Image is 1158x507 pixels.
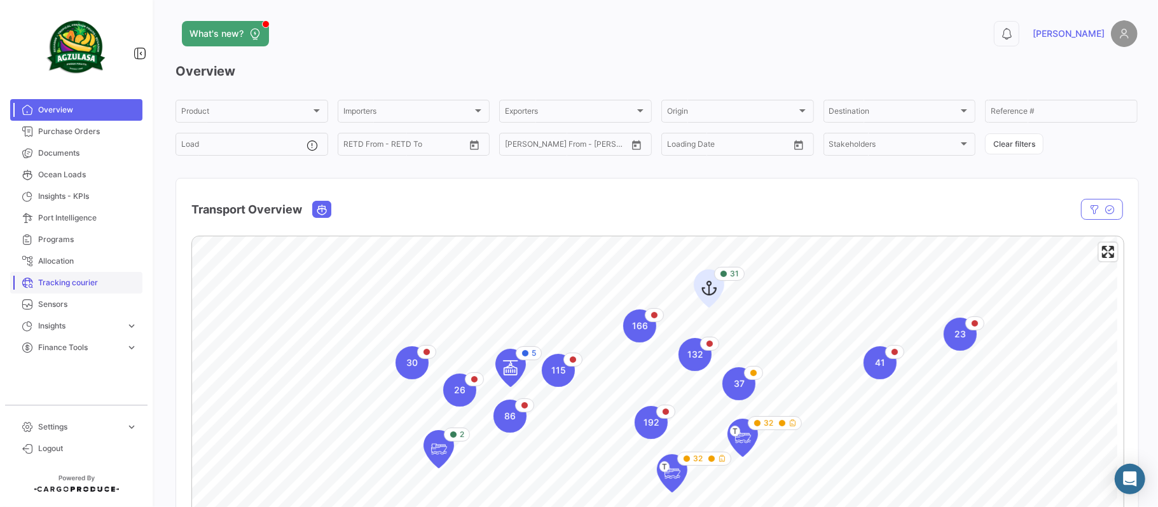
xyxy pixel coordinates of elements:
input: To [694,142,752,151]
span: 5 [532,348,536,359]
span: 30 [406,356,418,369]
div: Map marker [493,400,527,433]
span: Purchase Orders [38,126,137,137]
span: Logout [38,443,137,454]
a: Ocean Loads [10,164,142,186]
input: From [343,142,361,151]
div: Map marker [495,349,526,387]
div: Map marker [864,346,897,379]
span: T [659,461,670,472]
div: Map marker [424,430,454,468]
span: Sensors [38,299,137,310]
span: 166 [632,320,648,332]
h3: Overview [176,62,1138,80]
button: Open calendar [789,135,808,154]
span: Ocean Loads [38,169,137,180]
span: 32 [764,417,773,429]
span: 23 [955,328,966,341]
span: 192 [644,416,659,429]
span: Stakeholders [829,142,959,151]
span: Insights [38,320,121,332]
span: Documents [38,147,137,159]
div: Map marker [727,419,758,457]
a: Purchase Orders [10,121,142,142]
input: From [667,142,685,151]
span: What's new? [190,27,244,40]
span: Tracking courier [38,277,137,288]
span: Allocation [38,255,137,267]
span: 32 [693,453,703,464]
button: Open calendar [465,135,484,154]
a: Documents [10,142,142,164]
input: To [532,142,590,151]
a: Sensors [10,294,142,315]
span: T [730,426,740,436]
input: From [505,142,523,151]
div: Map marker [694,269,724,308]
a: Insights - KPIs [10,186,142,207]
div: Map marker [635,406,668,439]
div: Map marker [396,346,429,379]
span: Finance Tools [38,342,121,353]
a: Programs [10,229,142,250]
span: 115 [551,364,566,377]
button: Clear filters [985,133,1044,154]
span: 37 [734,377,745,390]
div: Map marker [542,354,575,387]
button: What's new? [182,21,269,46]
span: Settings [38,421,121,433]
span: expand_more [126,320,137,332]
button: Open calendar [627,135,646,154]
a: Tracking courier [10,272,142,294]
span: Exporters [505,109,635,118]
span: [PERSON_NAME] [1033,27,1105,40]
span: Importers [343,109,473,118]
div: Map marker [722,367,755,400]
img: agzulasa-logo.png [45,15,108,79]
span: 2 [460,429,464,440]
span: 86 [504,410,516,422]
span: 132 [687,348,703,361]
div: Abrir Intercom Messenger [1115,464,1145,494]
a: Port Intelligence [10,207,142,229]
button: Ocean [313,201,331,217]
span: expand_more [126,421,137,433]
a: Overview [10,99,142,121]
span: Destination [829,109,959,118]
a: Allocation [10,250,142,272]
span: Insights - KPIs [38,191,137,202]
span: Programs [38,234,137,245]
button: Enter fullscreen [1099,243,1117,261]
input: To [370,142,429,151]
span: Origin [667,109,797,118]
div: Map marker [623,309,656,342]
div: Map marker [657,454,687,492]
img: placeholder-user.png [1111,20,1138,47]
span: 26 [454,384,465,396]
span: Overview [38,104,137,116]
span: 41 [875,356,885,369]
span: Product [181,109,311,118]
span: Port Intelligence [38,212,137,224]
div: Map marker [443,374,476,407]
span: expand_more [126,342,137,353]
h4: Transport Overview [191,201,302,219]
span: 31 [730,268,739,280]
div: Map marker [679,338,712,371]
div: Map marker [944,318,977,351]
